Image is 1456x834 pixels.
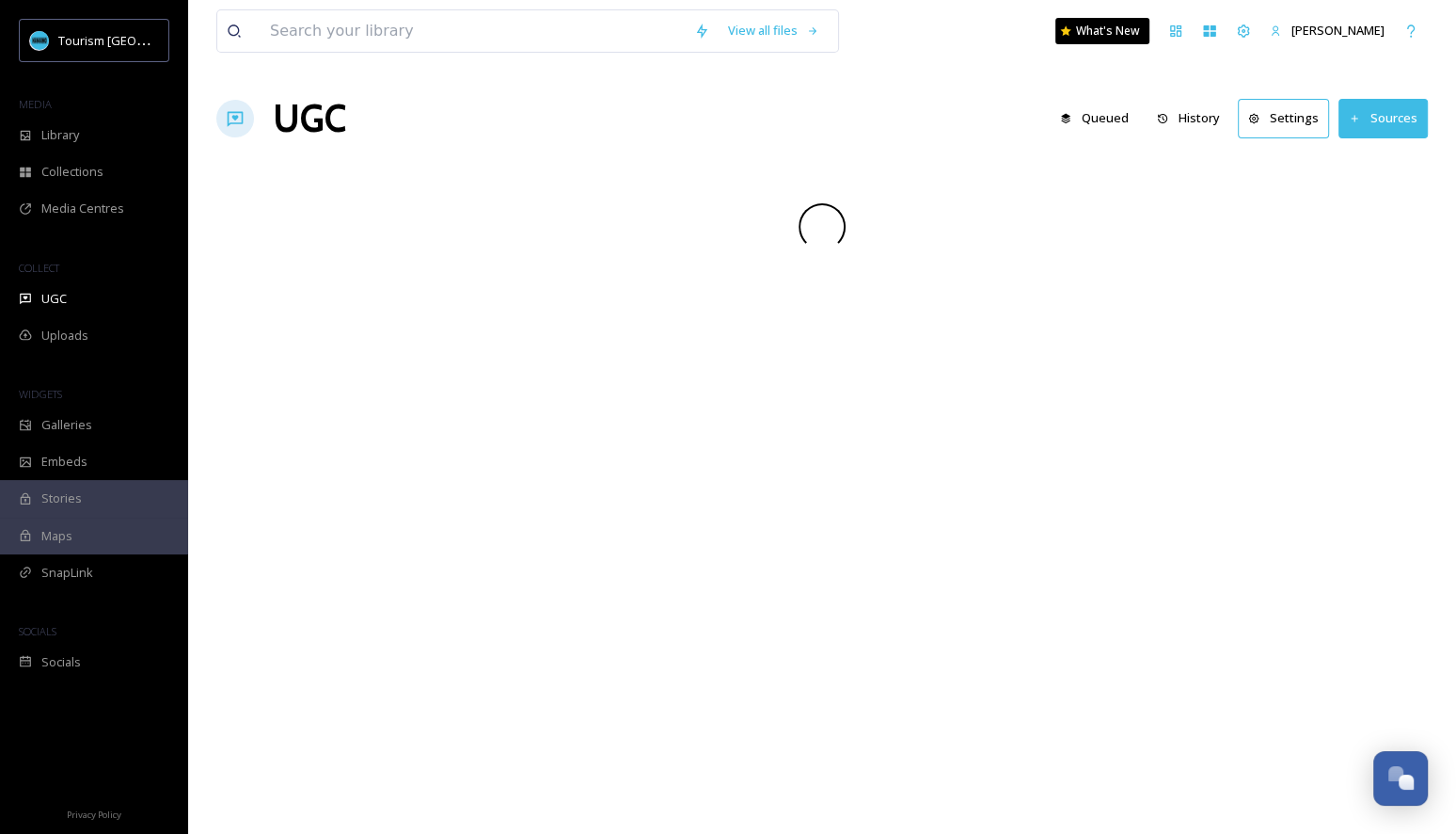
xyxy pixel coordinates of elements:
[19,624,56,638] span: SOCIALS
[30,31,49,50] img: tourism_nanaimo_logo.jpeg
[58,31,227,49] span: Tourism [GEOGRAPHIC_DATA]
[1147,100,1229,136] button: History
[41,453,87,471] span: Embeds
[1291,22,1385,39] span: [PERSON_NAME]
[1051,100,1147,136] a: Queued
[41,653,81,671] span: Socials
[1238,99,1329,137] button: Settings
[41,527,72,545] span: Maps
[41,416,92,434] span: Galleries
[41,163,103,181] span: Collections
[273,90,346,147] a: UGC
[719,12,829,49] a: View all files
[67,809,121,821] span: Privacy Policy
[261,10,685,52] input: Search your library
[1055,18,1149,44] a: What's New
[1373,751,1428,806] button: Open Chat
[41,290,67,308] span: UGC
[19,387,62,401] span: WIDGETS
[41,489,82,507] span: Stories
[1051,100,1138,136] button: Queued
[41,564,93,582] span: SnapLink
[19,97,52,111] span: MEDIA
[19,261,59,275] span: COLLECT
[1238,99,1338,137] a: Settings
[1147,100,1239,136] a: History
[1338,99,1428,137] button: Sources
[1260,12,1394,49] a: [PERSON_NAME]
[67,802,121,825] a: Privacy Policy
[41,126,79,144] span: Library
[41,200,124,217] span: Media Centres
[41,327,88,345] span: Uploads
